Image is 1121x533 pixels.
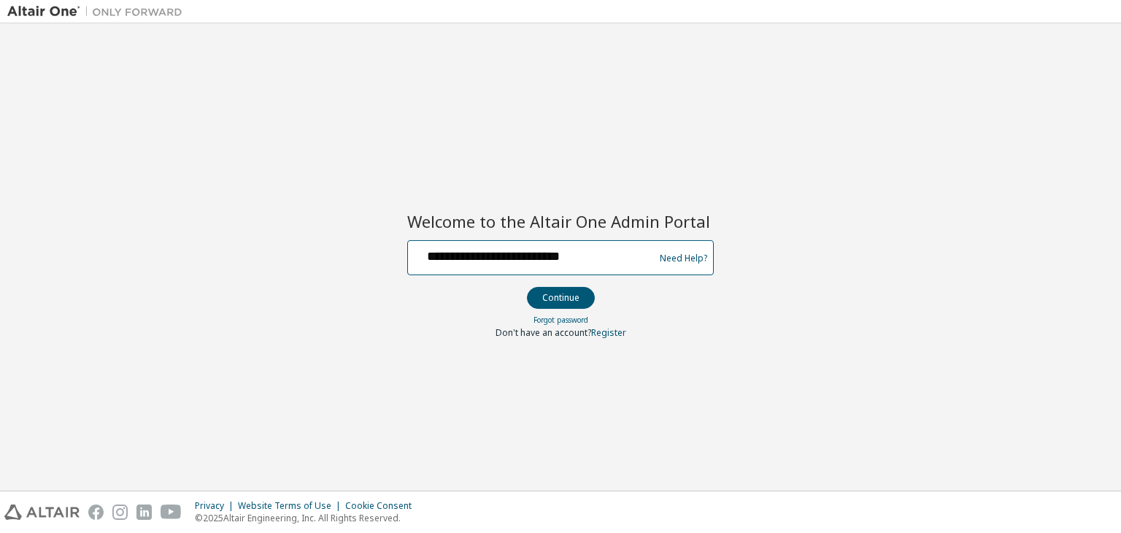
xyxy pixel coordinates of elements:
[195,512,420,524] p: © 2025 Altair Engineering, Inc. All Rights Reserved.
[407,211,714,231] h2: Welcome to the Altair One Admin Portal
[136,505,152,520] img: linkedin.svg
[88,505,104,520] img: facebook.svg
[533,315,588,325] a: Forgot password
[527,287,595,309] button: Continue
[345,500,420,512] div: Cookie Consent
[496,326,591,339] span: Don't have an account?
[4,505,80,520] img: altair_logo.svg
[195,500,238,512] div: Privacy
[161,505,182,520] img: youtube.svg
[7,4,190,19] img: Altair One
[238,500,345,512] div: Website Terms of Use
[112,505,128,520] img: instagram.svg
[591,326,626,339] a: Register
